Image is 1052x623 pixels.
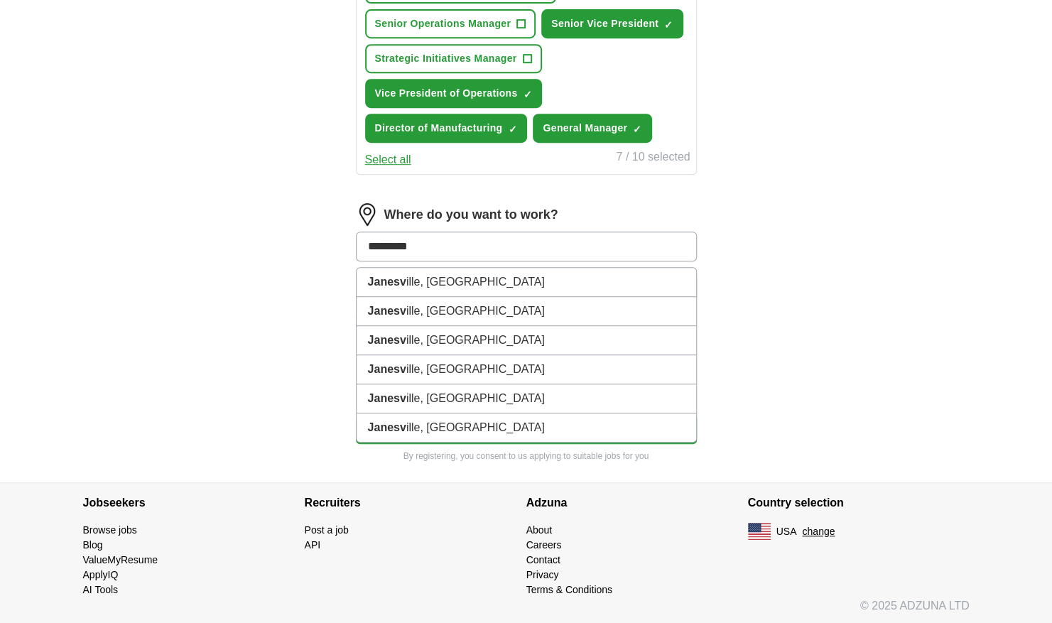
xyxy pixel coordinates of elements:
[368,363,406,375] strong: Janesv
[305,539,321,551] a: API
[365,79,543,108] button: Vice President of Operations✓
[368,392,406,404] strong: Janesv
[368,421,406,433] strong: Janesv
[526,584,612,595] a: Terms & Conditions
[375,86,518,101] span: Vice President of Operations
[616,148,690,168] div: 7 / 10 selected
[83,569,119,580] a: ApplyIQ
[526,569,559,580] a: Privacy
[375,16,511,31] span: Senior Operations Manager
[533,114,652,143] button: General Manager✓
[368,305,406,317] strong: Janesv
[633,124,641,135] span: ✓
[664,19,673,31] span: ✓
[357,268,696,297] li: ille, [GEOGRAPHIC_DATA]
[365,9,536,38] button: Senior Operations Manager
[551,16,658,31] span: Senior Vice President
[365,151,411,168] button: Select all
[357,413,696,442] li: ille, [GEOGRAPHIC_DATA]
[384,205,558,224] label: Where do you want to work?
[508,124,516,135] span: ✓
[356,203,379,226] img: location.png
[365,114,528,143] button: Director of Manufacturing✓
[368,276,406,288] strong: Janesv
[526,524,553,536] a: About
[526,554,560,565] a: Contact
[776,524,797,539] span: USA
[357,384,696,413] li: ille, [GEOGRAPHIC_DATA]
[357,355,696,384] li: ille, [GEOGRAPHIC_DATA]
[83,554,158,565] a: ValueMyResume
[526,539,562,551] a: Careers
[523,89,531,100] span: ✓
[375,121,503,136] span: Director of Manufacturing
[748,483,970,523] h4: Country selection
[83,524,137,536] a: Browse jobs
[365,44,542,73] button: Strategic Initiatives Manager
[748,523,771,540] img: US flag
[375,51,517,66] span: Strategic Initiatives Manager
[543,121,627,136] span: General Manager
[83,584,119,595] a: AI Tools
[541,9,683,38] button: Senior Vice President✓
[305,524,349,536] a: Post a job
[802,524,835,539] button: change
[368,334,406,346] strong: Janesv
[83,539,103,551] a: Blog
[357,297,696,326] li: ille, [GEOGRAPHIC_DATA]
[357,326,696,355] li: ille, [GEOGRAPHIC_DATA]
[356,450,697,462] p: By registering, you consent to us applying to suitable jobs for you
